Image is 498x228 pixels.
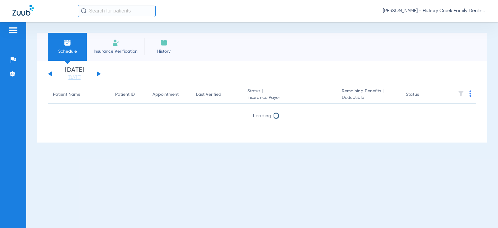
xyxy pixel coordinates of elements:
img: History [160,39,168,46]
span: History [149,48,179,55]
div: Appointment [153,91,186,98]
div: Patient Name [53,91,80,98]
img: Manual Insurance Verification [112,39,120,46]
div: Last Verified [196,91,221,98]
img: Schedule [64,39,71,46]
a: [DATE] [56,75,93,81]
img: Zuub Logo [12,5,34,16]
div: Patient ID [115,91,135,98]
img: group-dot-blue.svg [469,90,471,97]
th: Remaining Benefits | [337,86,401,104]
div: Patient ID [115,91,143,98]
div: Last Verified [196,91,237,98]
th: Status | [242,86,337,104]
th: Status [401,86,443,104]
img: Search Icon [81,8,87,14]
span: Deductible [342,95,396,101]
input: Search for patients [78,5,156,17]
li: [DATE] [56,67,93,81]
span: Insurance Payer [247,95,332,101]
img: hamburger-icon [8,27,18,34]
img: filter.svg [458,90,464,97]
span: Loading [253,114,271,119]
div: Patient Name [53,91,105,98]
div: Appointment [153,91,179,98]
span: Schedule [53,48,82,55]
span: [PERSON_NAME] - Hickory Creek Family Dentistry [383,8,486,14]
span: Insurance Verification [92,48,140,55]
